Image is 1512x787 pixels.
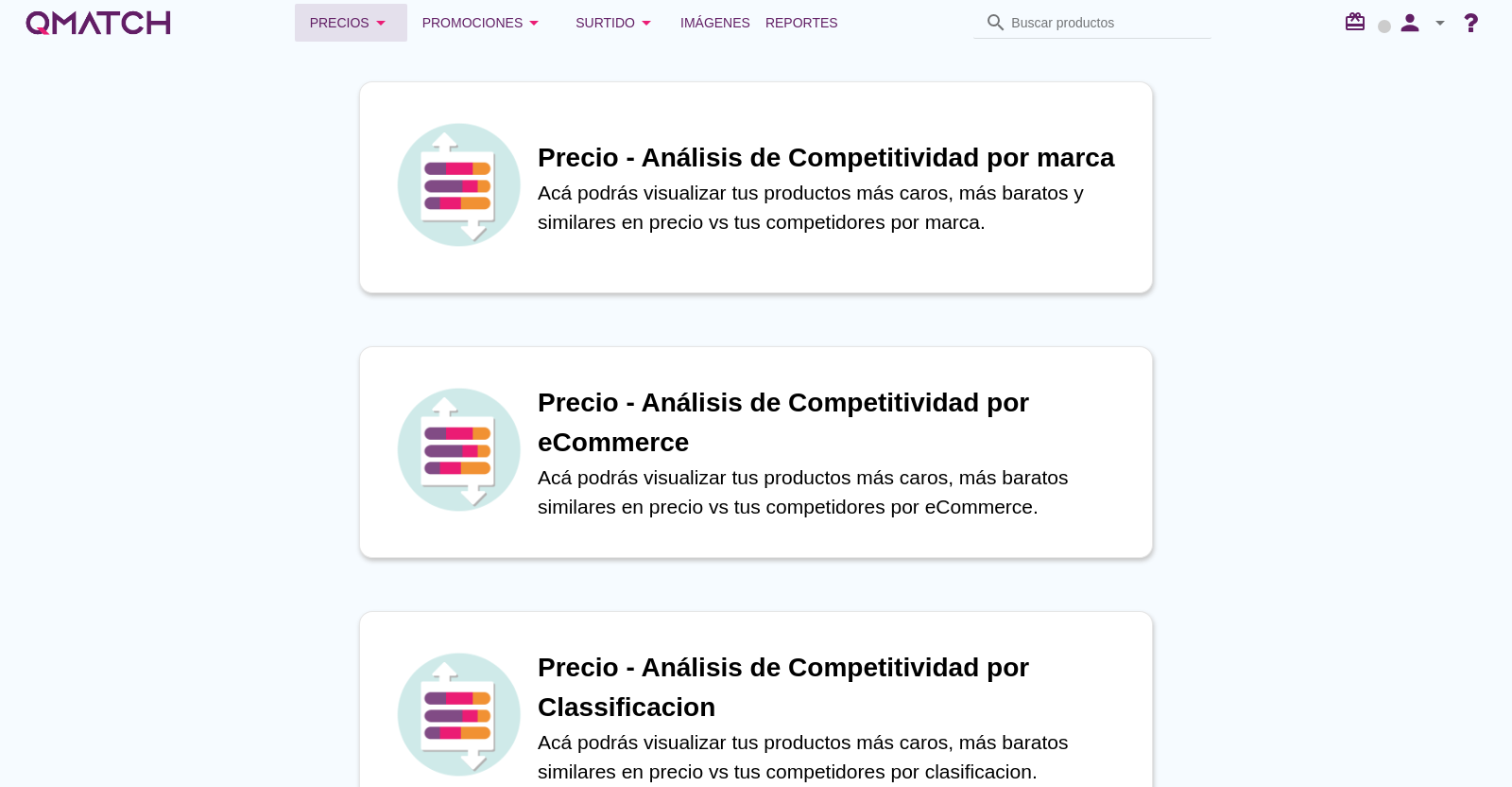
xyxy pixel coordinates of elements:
[758,4,846,42] a: Reportes
[23,4,174,42] a: white-qmatch-logo
[310,11,392,34] div: Precios
[985,11,1007,34] i: search
[392,648,524,780] img: icon
[333,346,1179,558] a: iconPrecio - Análisis de Competitividad por eCommerceAcá podrás visualizar tus productos más caro...
[538,383,1133,463] h1: Precio - Análisis de Competitividad por eCommerce
[392,383,524,516] img: icon
[369,11,392,34] i: arrow_drop_down
[1429,11,1452,34] i: arrow_drop_down
[422,11,546,34] div: Promociones
[538,463,1133,522] p: Acá podrás visualizar tus productos más caros, más baratos similares en precio vs tus competidore...
[523,11,545,34] i: arrow_drop_down
[673,4,758,42] a: Imágenes
[576,11,658,34] div: Surtido
[1344,10,1374,33] i: redeem
[680,11,750,34] span: Imágenes
[538,727,1133,787] p: Acá podrás visualizar tus productos más caros, más baratos similares en precio vs tus competidore...
[635,11,658,34] i: arrow_drop_down
[538,138,1133,178] h1: Precio - Análisis de Competitividad por marca
[295,4,407,42] button: Precios
[407,4,561,42] button: Promociones
[1011,8,1200,38] input: Buscar productos
[560,4,673,42] button: Surtido
[1391,9,1429,36] i: person
[538,648,1133,727] h1: Precio - Análisis de Competitividad por Classificacion
[765,11,838,34] span: Reportes
[538,178,1133,237] p: Acá podrás visualizar tus productos más caros, más baratos y similares en precio vs tus competido...
[333,81,1179,293] a: iconPrecio - Análisis de Competitividad por marcaAcá podrás visualizar tus productos más caros, m...
[392,118,524,251] img: icon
